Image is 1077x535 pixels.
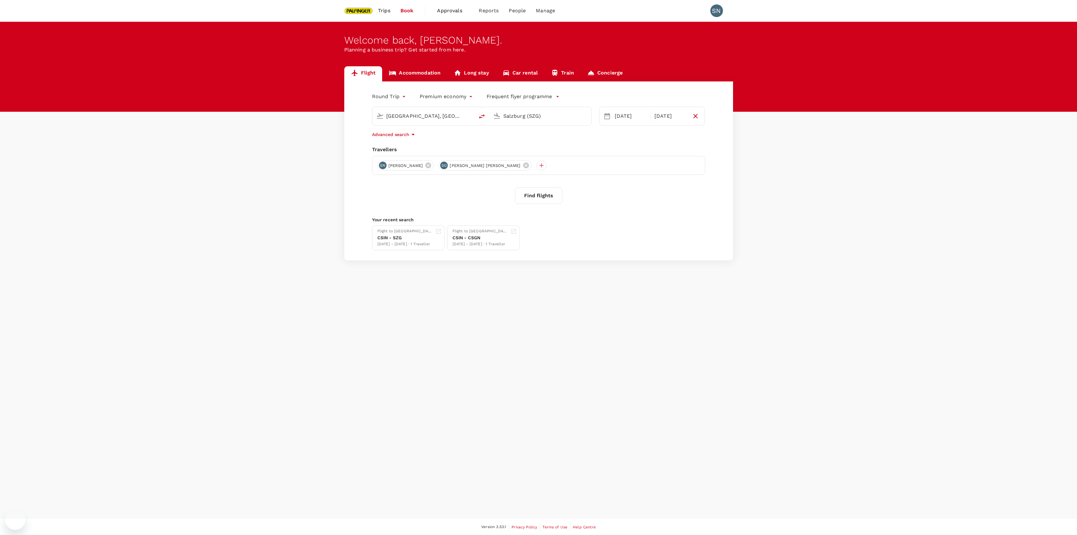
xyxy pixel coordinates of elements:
div: SO [440,162,448,169]
div: Travellers [372,146,705,153]
iframe: Button to launch messaging window [5,510,25,530]
div: [DATE] - [DATE] · 1 Traveller [453,241,508,247]
a: Privacy Policy [512,524,537,531]
div: SN [379,162,387,169]
div: Flight to [GEOGRAPHIC_DATA] [453,228,508,235]
a: Concierge [581,66,629,81]
div: Welcome back , [PERSON_NAME] . [344,34,733,46]
a: Terms of Use [542,524,567,531]
button: Open [470,115,471,116]
span: People [509,7,526,15]
div: [DATE] [612,110,649,122]
div: [DATE] - [DATE] · 1 Traveller [377,241,433,247]
button: Frequent flyer programme [487,93,559,100]
img: Palfinger Asia Pacific Pte Ltd [344,4,373,18]
input: Depart from [386,111,461,121]
div: CSIN - SZG [377,235,433,241]
a: Train [544,66,581,81]
p: Your recent search [372,217,705,223]
button: Open [587,115,588,116]
p: Advanced search [372,131,409,138]
span: Approvals [437,7,469,15]
div: Premium economy [420,92,474,102]
span: Version 3.53.1 [481,524,506,530]
a: Accommodation [382,66,447,81]
input: Going to [503,111,578,121]
div: [DATE] [652,110,689,122]
span: Book [400,7,414,15]
div: Flight to [GEOGRAPHIC_DATA] [377,228,433,235]
a: Help Centre [573,524,596,531]
span: Reports [479,7,499,15]
div: CSIN - CSGN [453,235,508,241]
span: Trips [378,7,390,15]
a: Car rental [496,66,545,81]
p: Frequent flyer programme [487,93,552,100]
span: [PERSON_NAME] [PERSON_NAME] [446,163,524,169]
button: delete [474,109,489,124]
a: Long stay [447,66,495,81]
span: Help Centre [573,525,596,529]
div: SN [710,4,723,17]
span: Privacy Policy [512,525,537,529]
button: Advanced search [372,131,417,138]
div: SN[PERSON_NAME] [377,160,434,170]
p: Planning a business trip? Get started from here. [344,46,733,54]
a: Flight [344,66,382,81]
div: Round Trip [372,92,407,102]
span: Manage [536,7,555,15]
span: Terms of Use [542,525,567,529]
button: Find flights [515,187,562,204]
span: [PERSON_NAME] [385,163,427,169]
div: SO[PERSON_NAME] [PERSON_NAME] [439,160,531,170]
